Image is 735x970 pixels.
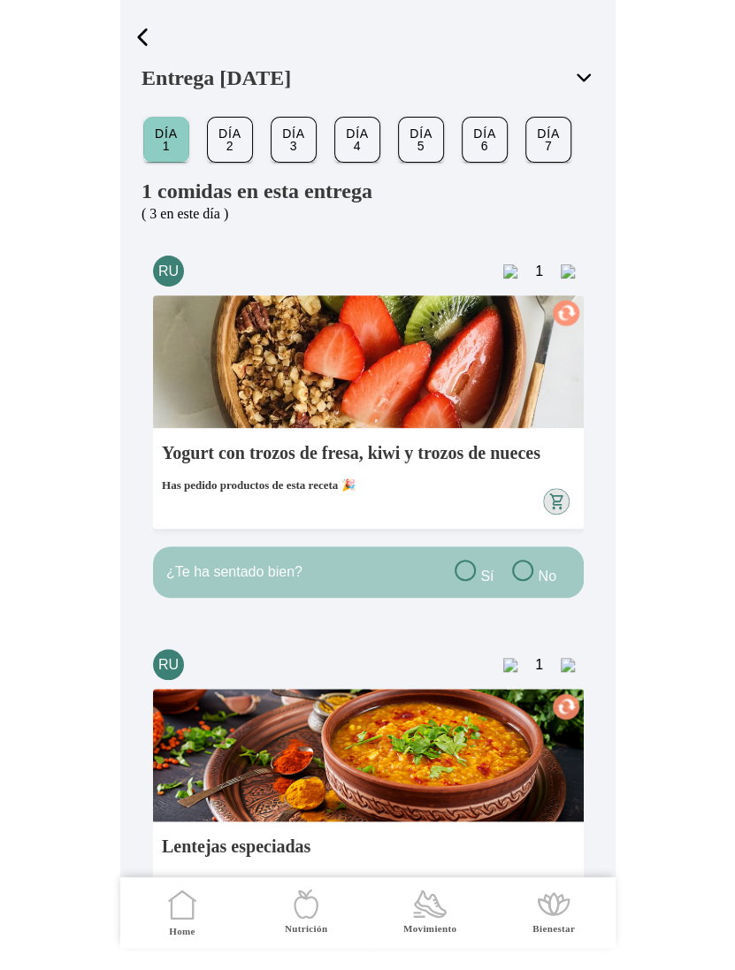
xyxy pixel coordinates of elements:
[207,117,253,163] ion-button: Día 2
[398,117,444,163] ion-button: Día 5
[152,256,183,286] span: RU
[534,657,542,673] span: 1
[402,922,456,936] ion-label: Movimiento
[142,180,594,202] h4: 1 comidas en esta entrega
[142,53,594,101] button: Entrega [DATE]
[560,658,574,672] img: sum.svg
[152,649,183,680] span: RU
[525,117,571,163] ion-button: Día 7
[142,67,594,92] h4: Entrega [DATE]
[161,475,540,503] p: Has pedido productos de esta receta 🎉
[532,922,575,936] ion-label: Bienestar
[161,836,310,908] h5: Lentejas especiadas
[502,264,517,279] img: diff.svg
[152,689,583,821] img: order-50
[284,922,326,936] ion-label: Nutrición
[165,564,302,580] span: ¿Te ha sentado bien?
[334,117,380,163] ion-button: Día 4
[560,264,574,279] img: sum.svg
[479,569,493,584] span: Sí
[534,264,542,279] span: 1
[462,117,508,163] ion-button: Día 6
[169,925,195,938] ion-label: Home
[161,442,540,515] h5: Yogurt con trozos de fresa, kiwi y trozos de nueces
[271,117,317,163] ion-button: Día 3
[152,295,583,428] img: order-309
[537,569,555,584] span: No
[502,658,517,672] img: diff.svg
[143,117,189,163] ion-button: Día 1
[142,206,594,222] p: ( 3 en este día )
